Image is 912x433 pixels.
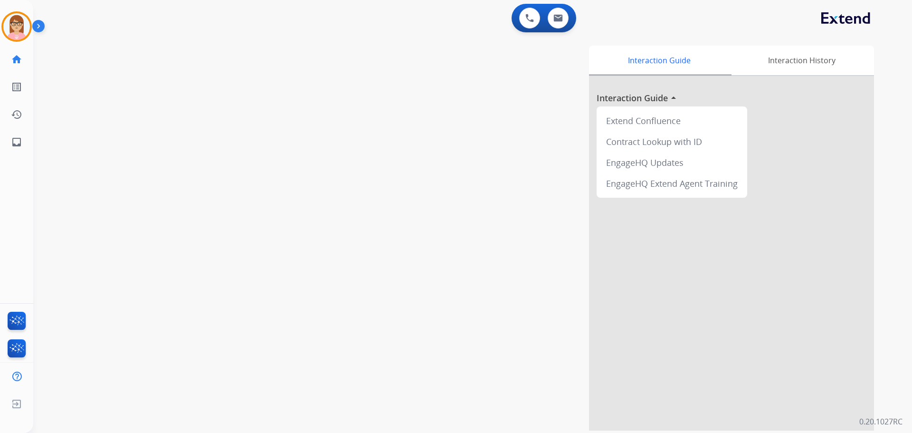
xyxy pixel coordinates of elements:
[859,416,902,427] p: 0.20.1027RC
[729,46,874,75] div: Interaction History
[11,54,22,65] mat-icon: home
[3,13,30,40] img: avatar
[600,173,743,194] div: EngageHQ Extend Agent Training
[11,81,22,93] mat-icon: list_alt
[11,109,22,120] mat-icon: history
[600,152,743,173] div: EngageHQ Updates
[11,136,22,148] mat-icon: inbox
[589,46,729,75] div: Interaction Guide
[600,110,743,131] div: Extend Confluence
[600,131,743,152] div: Contract Lookup with ID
